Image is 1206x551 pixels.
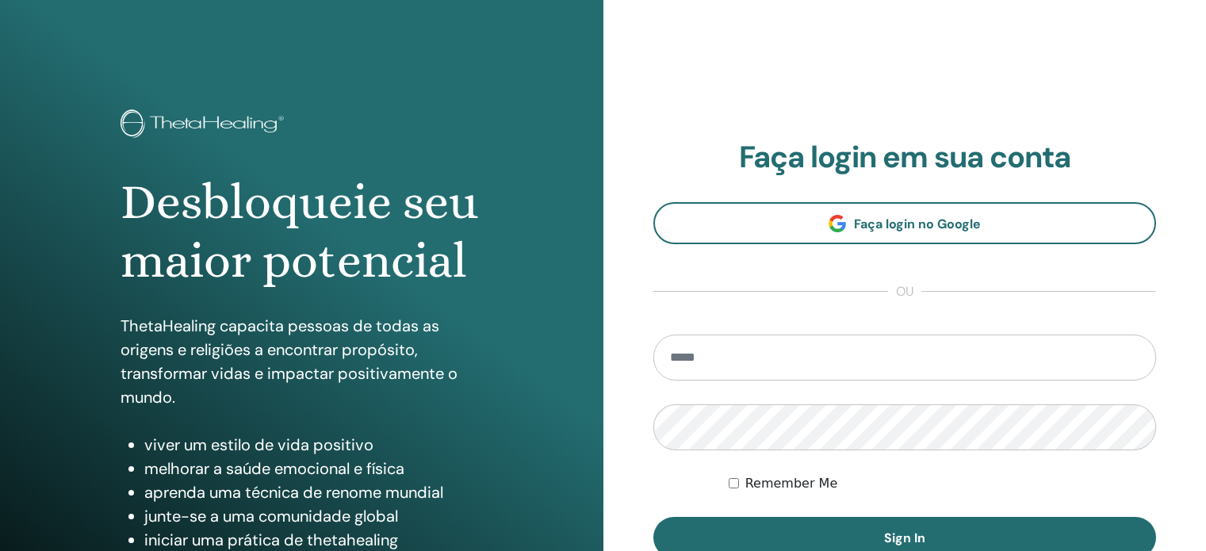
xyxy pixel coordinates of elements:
[888,282,921,301] span: ou
[729,474,1156,493] div: Keep me authenticated indefinitely or until I manually logout
[653,140,1157,176] h2: Faça login em sua conta
[745,474,838,493] label: Remember Me
[144,480,483,504] li: aprenda uma técnica de renome mundial
[144,504,483,528] li: junte-se a uma comunidade global
[653,202,1157,244] a: Faça login no Google
[144,457,483,480] li: melhorar a saúde emocional e física
[121,173,483,291] h1: Desbloqueie seu maior potencial
[854,216,981,232] span: Faça login no Google
[121,314,483,409] p: ThetaHealing capacita pessoas de todas as origens e religiões a encontrar propósito, transformar ...
[144,433,483,457] li: viver um estilo de vida positivo
[884,530,925,546] span: Sign In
